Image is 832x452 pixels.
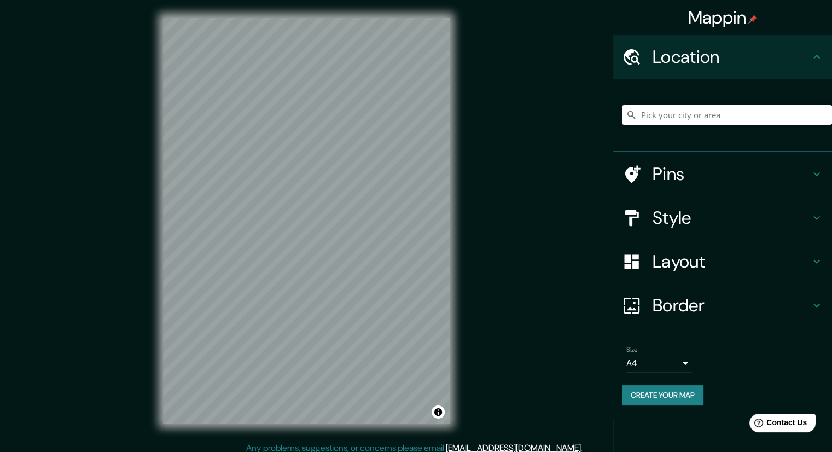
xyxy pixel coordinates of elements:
div: Location [613,35,832,79]
iframe: Help widget launcher [735,409,820,440]
button: Toggle attribution [432,405,445,419]
button: Create your map [622,385,703,405]
h4: Pins [653,163,810,185]
h4: Border [653,294,810,316]
div: Pins [613,152,832,196]
label: Size [626,345,638,355]
div: A4 [626,355,692,372]
h4: Style [653,207,810,229]
div: Style [613,196,832,240]
canvas: Map [163,18,450,424]
div: Border [613,283,832,327]
img: pin-icon.png [748,15,757,24]
h4: Mappin [688,7,758,28]
h4: Location [653,46,810,68]
h4: Layout [653,251,810,273]
input: Pick your city or area [622,105,832,125]
div: Layout [613,240,832,283]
